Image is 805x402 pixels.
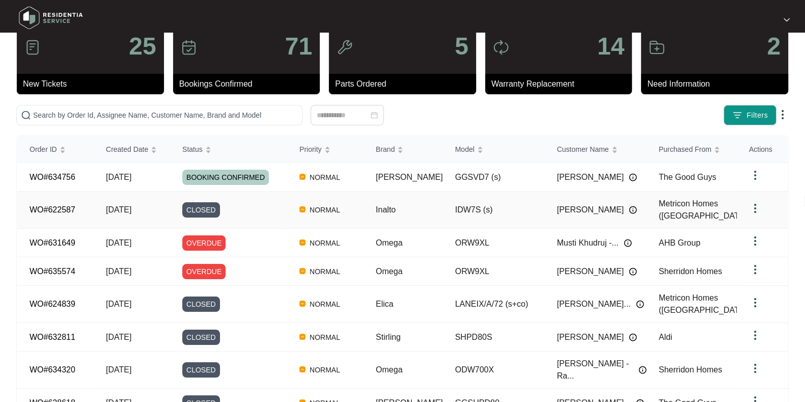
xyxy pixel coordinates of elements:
[647,136,749,163] th: Purchased From
[21,110,31,120] img: search-icon
[376,365,402,374] span: Omega
[557,298,631,310] span: [PERSON_NAME]...
[337,39,353,56] img: icon
[376,333,401,341] span: Stirling
[129,34,156,59] p: 25
[306,171,344,183] span: NORMAL
[749,202,761,215] img: dropdown arrow
[287,136,364,163] th: Priority
[24,39,41,56] img: icon
[306,265,344,278] span: NORMAL
[106,205,131,214] span: [DATE]
[629,267,637,276] img: Info icon
[443,286,545,323] td: LANEIX/A/72 (s+co)
[299,206,306,212] img: Vercel Logo
[443,192,545,229] td: IDW7S (s)
[659,144,711,155] span: Purchased From
[557,144,609,155] span: Customer Name
[597,34,624,59] p: 14
[784,17,790,22] img: dropdown arrow
[30,173,75,181] a: WO#634756
[443,257,545,286] td: ORW9XL
[182,202,220,218] span: CLOSED
[455,144,475,155] span: Model
[376,173,443,181] span: [PERSON_NAME]
[299,301,306,307] img: Vercel Logo
[557,265,624,278] span: [PERSON_NAME]
[30,144,57,155] span: Order ID
[285,34,312,59] p: 71
[179,78,320,90] p: Bookings Confirmed
[737,136,788,163] th: Actions
[94,136,170,163] th: Created Date
[493,39,509,56] img: icon
[557,331,624,343] span: [PERSON_NAME]
[23,78,164,90] p: New Tickets
[182,235,226,251] span: OVERDUE
[106,333,131,341] span: [DATE]
[749,169,761,181] img: dropdown arrow
[106,267,131,276] span: [DATE]
[299,268,306,274] img: Vercel Logo
[306,298,344,310] span: NORMAL
[306,237,344,249] span: NORMAL
[306,364,344,376] span: NORMAL
[659,173,716,181] span: The Good Guys
[724,105,776,125] button: filter iconFilters
[181,39,197,56] img: icon
[557,204,624,216] span: [PERSON_NAME]
[299,144,322,155] span: Priority
[746,110,768,121] span: Filters
[17,136,94,163] th: Order ID
[443,323,545,352] td: SHPD80S
[443,229,545,257] td: ORW9XL
[299,334,306,340] img: Vercel Logo
[299,239,306,246] img: Vercel Logo
[455,34,468,59] p: 5
[659,333,673,341] span: Aldi
[306,204,344,216] span: NORMAL
[649,39,665,56] img: icon
[182,330,220,345] span: CLOSED
[182,170,269,185] span: BOOKING CONFIRMED
[659,293,749,314] span: Metricon Homes ([GEOGRAPHIC_DATA])
[443,352,545,389] td: ODW700X
[182,144,203,155] span: Status
[776,109,789,121] img: dropdown arrow
[557,237,619,249] span: Musti Khudruj -...
[376,205,396,214] span: Inalto
[443,163,545,192] td: GGSVD7 (s)
[659,238,701,247] span: AHB Group
[443,136,545,163] th: Model
[306,331,344,343] span: NORMAL
[749,263,761,276] img: dropdown arrow
[182,297,220,312] span: CLOSED
[647,78,788,90] p: Need Information
[170,136,287,163] th: Status
[749,235,761,247] img: dropdown arrow
[376,300,394,308] span: Elica
[33,110,298,121] input: Search by Order Id, Assignee Name, Customer Name, Brand and Model
[376,267,402,276] span: Omega
[659,365,723,374] span: Sherridon Homes
[30,205,75,214] a: WO#622587
[15,3,87,33] img: residentia service logo
[557,171,624,183] span: [PERSON_NAME]
[491,78,632,90] p: Warranty Replacement
[364,136,443,163] th: Brand
[749,362,761,374] img: dropdown arrow
[629,206,637,214] img: Info icon
[182,264,226,279] span: OVERDUE
[299,174,306,180] img: Vercel Logo
[749,297,761,309] img: dropdown arrow
[639,366,647,374] img: Info icon
[106,144,148,155] span: Created Date
[106,365,131,374] span: [DATE]
[629,333,637,341] img: Info icon
[106,238,131,247] span: [DATE]
[335,78,476,90] p: Parts Ordered
[767,34,781,59] p: 2
[106,300,131,308] span: [DATE]
[376,238,402,247] span: Omega
[749,329,761,341] img: dropdown arrow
